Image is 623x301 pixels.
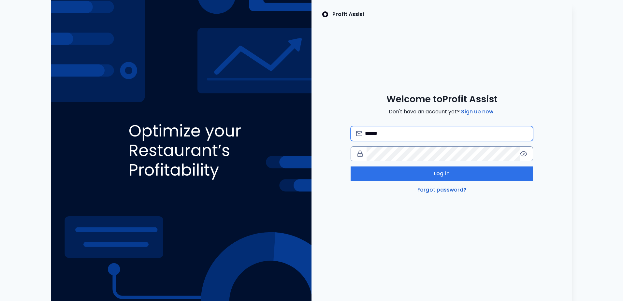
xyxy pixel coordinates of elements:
[416,186,468,194] a: Forgot password?
[322,10,328,18] img: SpotOn Logo
[351,166,533,181] button: Log in
[460,108,495,116] a: Sign up now
[386,93,498,105] span: Welcome to Profit Assist
[389,108,495,116] span: Don't have an account yet?
[332,10,365,18] p: Profit Assist
[356,131,362,136] img: email
[434,170,450,178] span: Log in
